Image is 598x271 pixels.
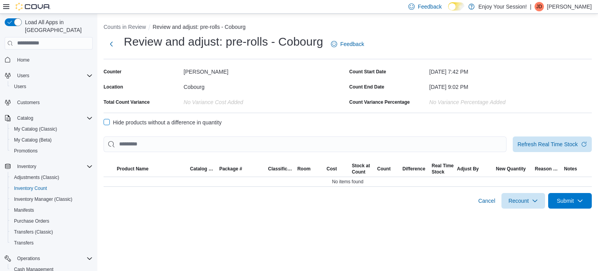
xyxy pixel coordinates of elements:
div: Cobourg [184,81,346,90]
span: No items found [332,179,364,185]
span: Transfers [11,238,93,248]
span: Transfers (Classic) [11,227,93,237]
span: Notes [564,166,577,172]
label: Count End Date [349,84,384,90]
p: | [530,2,531,11]
span: Inventory Count [11,184,93,193]
span: Inventory Count [14,185,47,191]
span: Inventory Manager (Classic) [14,196,72,202]
label: Counter [104,69,121,75]
span: Customers [17,99,40,106]
a: Transfers [11,238,37,248]
span: Manifests [14,207,34,213]
nav: An example of EuiBreadcrumbs [104,23,592,32]
button: Manifests [8,205,96,216]
a: Feedback [328,36,367,52]
span: Operations [14,254,93,263]
a: Promotions [11,146,41,156]
span: Home [14,55,93,65]
button: Cost [325,164,350,174]
label: Count Start Date [349,69,386,75]
span: Catalog [17,115,33,121]
button: Users [2,70,96,81]
span: Inventory [17,163,36,170]
a: My Catalog (Classic) [11,124,60,134]
button: Operations [14,254,43,263]
button: Users [14,71,32,80]
span: Inventory [14,162,93,171]
div: Count [352,169,370,175]
button: Home [2,54,96,66]
span: My Catalog (Classic) [11,124,93,134]
div: Jack Daniel Grieve [535,2,544,11]
div: [PERSON_NAME] [184,66,346,75]
span: Load All Apps in [GEOGRAPHIC_DATA] [22,18,93,34]
button: Operations [2,253,96,264]
span: My Catalog (Beta) [14,137,52,143]
span: Count [377,166,391,172]
button: Transfers (Classic) [8,227,96,237]
button: Catalog SKU [188,164,218,174]
button: Classification [267,164,296,174]
div: Stock [432,169,454,175]
div: [DATE] 7:42 PM [429,66,592,75]
span: Promotions [14,148,38,154]
span: Users [11,82,93,91]
span: Adjust By [457,166,479,172]
button: Product Name [115,164,188,174]
div: No Variance Cost added [184,96,346,105]
a: Adjustments (Classic) [11,173,62,182]
div: No Variance Percentage added [429,96,592,105]
button: Users [8,81,96,92]
div: Stock at [352,163,370,169]
button: Inventory Manager (Classic) [8,194,96,205]
span: Stock at Count [352,163,370,175]
span: Transfers [14,240,33,246]
a: Home [14,55,33,65]
span: Real Time Stock [432,163,454,175]
div: [DATE] 9:02 PM [429,81,592,90]
h1: Review and adjust: pre-rolls - Cobourg [124,34,323,50]
span: Feedback [340,40,364,48]
button: Transfers [8,237,96,248]
span: Reason Code [535,166,561,172]
span: Adjustments (Classic) [14,174,59,181]
span: My Catalog (Classic) [14,126,57,132]
span: Catalog SKU [190,166,216,172]
span: Purchase Orders [14,218,49,224]
p: [PERSON_NAME] [547,2,592,11]
span: Room [297,166,311,172]
span: Customers [14,97,93,107]
a: Inventory Count [11,184,50,193]
button: Counts in Review [104,24,146,30]
span: Feedback [418,3,441,11]
button: Customers [2,97,96,108]
a: Users [11,82,29,91]
input: Dark Mode [448,2,464,11]
span: Refresh Real Time Stock [517,140,578,148]
span: Transfers (Classic) [14,229,53,235]
span: Cost [327,166,337,172]
div: Real Time [432,163,454,169]
button: Submit [548,193,592,209]
span: Users [14,71,93,80]
button: Adjustments (Classic) [8,172,96,183]
span: My Catalog (Beta) [11,135,93,145]
input: This is a search bar. After typing your query, hit enter to filter the results lower in the page. [104,136,507,152]
button: Next [104,36,119,52]
span: Adjustments (Classic) [11,173,93,182]
div: Total Count Variance [104,99,149,105]
button: Refresh Real Time Stock [513,136,592,152]
a: Transfers (Classic) [11,227,56,237]
span: Operations [17,255,40,262]
span: New Quantity [496,166,526,172]
button: Cancel [475,193,498,209]
span: Submit [557,197,574,205]
button: Review and adjust: pre-rolls - Cobourg [153,24,246,30]
p: Enjoy Your Session! [478,2,527,11]
button: Purchase Orders [8,216,96,227]
button: My Catalog (Beta) [8,135,96,145]
span: Cancel [478,197,495,205]
span: Manifests [11,205,93,215]
div: Difference [403,166,426,172]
